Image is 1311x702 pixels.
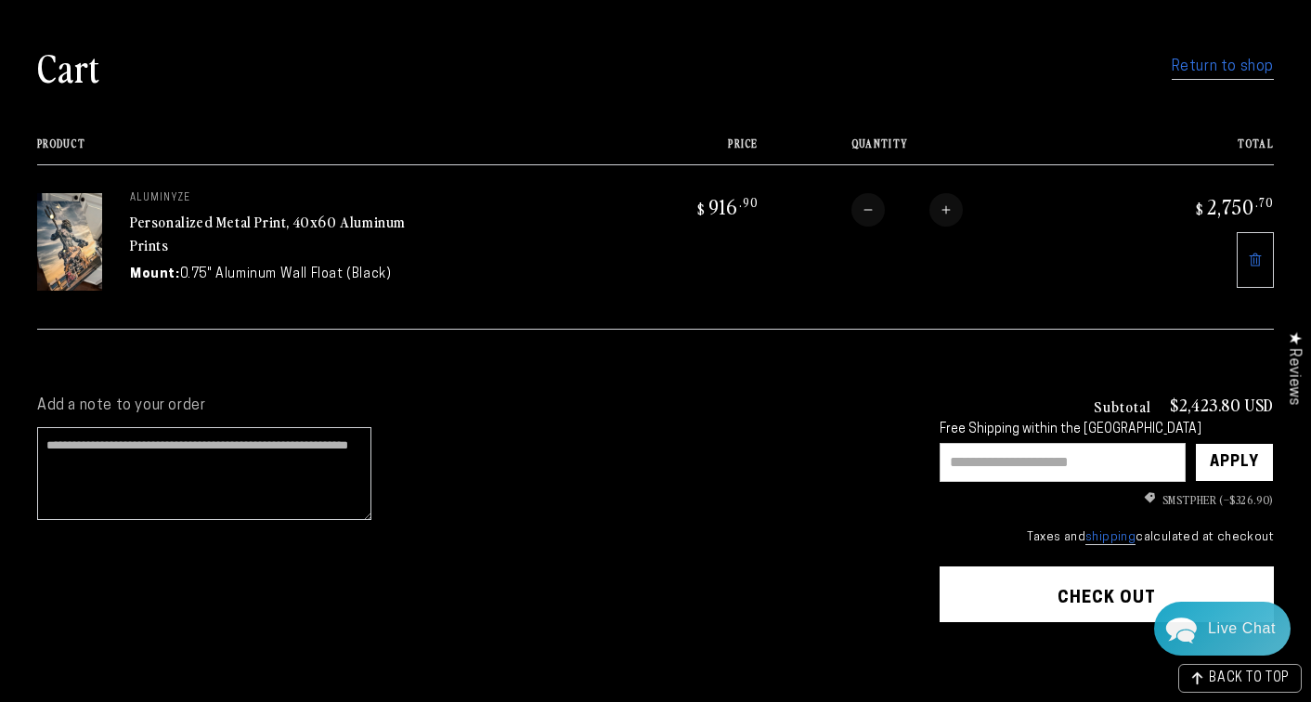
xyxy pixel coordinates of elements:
[130,265,180,284] dt: Mount:
[759,137,1095,164] th: Quantity
[694,193,759,219] bdi: 916
[885,193,929,227] input: Quantity for Personalized Metal Print, 40x60 Aluminum Prints
[940,658,1274,699] iframe: PayPal-paypal
[1172,54,1274,81] a: Return to shop
[940,491,1274,508] ul: Discount
[697,200,706,218] span: $
[37,193,102,291] img: 40"x60" Rectangle White Glossy Aluminyzed Photo
[130,193,409,204] p: aluminyze
[1193,193,1274,219] bdi: 2,750
[940,566,1274,622] button: Check out
[1094,398,1151,413] h3: Subtotal
[37,43,100,91] h1: Cart
[1208,602,1276,656] div: Contact Us Directly
[180,265,392,284] dd: 0.75" Aluminum Wall Float (Black)
[1085,531,1136,545] a: shipping
[37,137,607,164] th: Product
[1095,137,1274,164] th: Total
[37,396,902,416] label: Add a note to your order
[1170,396,1274,413] p: $2,423.80 USD
[607,137,759,164] th: Price
[130,211,406,255] a: Personalized Metal Print, 40x60 Aluminum Prints
[940,491,1274,508] li: SMSTPHER (–$326.90)
[1196,200,1204,218] span: $
[940,528,1274,547] small: Taxes and calculated at checkout
[940,422,1274,438] div: Free Shipping within the [GEOGRAPHIC_DATA]
[1237,232,1274,288] a: Remove 40"x60" Rectangle White Glossy Aluminyzed Photo
[739,194,759,210] sup: .90
[1154,602,1291,656] div: Chat widget toggle
[1276,317,1311,420] div: Click to open Judge.me floating reviews tab
[1210,444,1259,481] div: Apply
[1255,194,1274,210] sup: .70
[1209,672,1290,685] span: BACK TO TOP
